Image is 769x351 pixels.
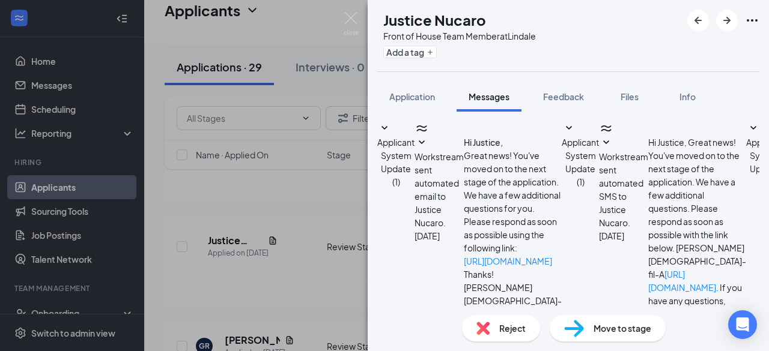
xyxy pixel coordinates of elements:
[464,268,562,281] p: Thanks!
[464,256,552,266] a: [URL][DOMAIN_NAME]
[728,310,757,339] div: Open Intercom Messenger
[377,137,415,187] span: Applicant System Update (1)
[415,151,464,228] span: Workstream sent automated email to Justice Nucaro.
[599,229,624,242] span: [DATE]
[594,322,651,335] span: Move to stage
[383,46,437,58] button: PlusAdd a tag
[469,91,509,102] span: Messages
[562,121,599,188] button: SmallChevronDownApplicant System Update (1)
[648,137,746,346] span: Hi Justice, Great news! You've moved on to the next stage of the application. We have a few addit...
[415,121,429,136] svg: WorkstreamLogo
[599,136,613,150] svg: SmallChevronDown
[746,121,761,136] svg: SmallChevronDown
[716,10,738,31] button: ArrowRight
[687,10,709,31] button: ArrowLeftNew
[562,121,576,136] svg: SmallChevronDown
[543,91,584,102] span: Feedback
[648,269,716,293] a: [URL][DOMAIN_NAME]
[499,322,526,335] span: Reject
[383,30,536,42] div: Front of House Team Member at Lindale
[427,49,434,56] svg: Plus
[464,136,562,149] h4: Hi Justice,
[720,13,734,28] svg: ArrowRight
[691,13,705,28] svg: ArrowLeftNew
[389,91,435,102] span: Application
[377,121,415,188] button: SmallChevronDownApplicant System Update (1)
[415,229,440,242] span: [DATE]
[621,91,639,102] span: Files
[679,91,696,102] span: Info
[599,151,648,228] span: Workstream sent automated SMS to Justice Nucaro.
[377,121,392,136] svg: SmallChevronDown
[383,10,486,30] h1: Justice Nucaro
[562,137,599,187] span: Applicant System Update (1)
[599,121,613,136] svg: WorkstreamLogo
[464,188,562,254] p: We have a few additional questions for you. Please respond as soon as possible using the followin...
[464,149,562,188] p: Great news! You've moved on to the next stage of the application.
[464,281,562,320] p: [PERSON_NAME][DEMOGRAPHIC_DATA]-fil-A
[415,136,429,150] svg: SmallChevronDown
[745,13,759,28] svg: Ellipses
